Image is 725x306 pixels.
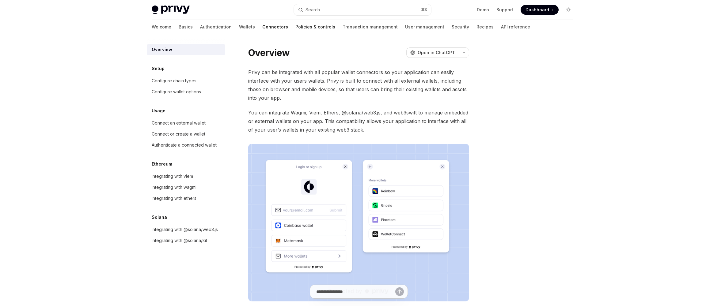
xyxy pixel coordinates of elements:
[179,20,193,34] a: Basics
[152,77,196,84] div: Configure chain types
[452,20,469,34] a: Security
[152,141,217,149] div: Authenticate a connected wallet
[343,20,398,34] a: Transaction management
[395,287,404,296] button: Send message
[564,5,573,15] button: Toggle dark mode
[147,118,225,129] a: Connect an external wallet
[501,20,530,34] a: API reference
[152,65,165,72] h5: Setup
[521,5,559,15] a: Dashboard
[152,195,196,202] div: Integrating with ethers
[405,20,444,34] a: User management
[152,88,201,95] div: Configure wallet options
[496,7,513,13] a: Support
[262,20,288,34] a: Connectors
[248,108,469,134] span: You can integrate Wagmi, Viem, Ethers, @solana/web3.js, and web3swift to manage embedded or exter...
[421,7,427,12] span: ⌘ K
[152,237,207,244] div: Integrating with @solana/kit
[526,7,549,13] span: Dashboard
[152,160,172,168] h5: Ethereum
[248,144,469,301] img: Connectors3
[406,47,459,58] button: Open in ChatGPT
[152,214,167,221] h5: Solana
[152,226,218,233] div: Integrating with @solana/web3.js
[152,184,196,191] div: Integrating with wagmi
[294,4,431,15] button: Search...⌘K
[316,285,395,298] input: Ask a question...
[200,20,232,34] a: Authentication
[147,171,225,182] a: Integrating with viem
[248,68,469,102] span: Privy can be integrated with all popular wallet connectors so your application can easily interfa...
[418,50,455,56] span: Open in ChatGPT
[147,129,225,140] a: Connect or create a wallet
[147,224,225,235] a: Integrating with @solana/web3.js
[152,107,165,114] h5: Usage
[147,86,225,97] a: Configure wallet options
[152,20,171,34] a: Welcome
[147,182,225,193] a: Integrating with wagmi
[152,119,206,127] div: Connect an external wallet
[147,235,225,246] a: Integrating with @solana/kit
[306,6,323,13] div: Search...
[239,20,255,34] a: Wallets
[147,140,225,151] a: Authenticate a connected wallet
[152,46,172,53] div: Overview
[147,75,225,86] a: Configure chain types
[152,130,205,138] div: Connect or create a wallet
[147,44,225,55] a: Overview
[248,47,290,58] h1: Overview
[152,6,190,14] img: light logo
[147,193,225,204] a: Integrating with ethers
[152,173,193,180] div: Integrating with viem
[477,7,489,13] a: Demo
[476,20,494,34] a: Recipes
[295,20,335,34] a: Policies & controls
